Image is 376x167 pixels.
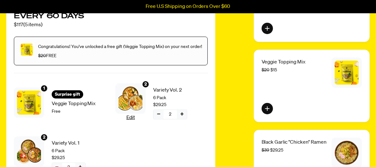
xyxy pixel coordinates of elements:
[55,91,80,98] span: Surprise gift
[177,110,187,119] button: Increase quantity
[262,68,269,72] s: $20
[52,154,65,161] span: $29.25
[262,140,327,145] span: Black Garlic "Chicken" Ramen
[169,111,171,118] span: 2
[142,81,149,88] div: 2 units of item: Variety Vol. 2
[40,134,48,141] div: 2 units of item: Variety Vol. 1
[335,61,359,85] img: Veggie Topping Mix
[38,54,46,58] s: $20
[153,110,164,119] button: Decrease quantity
[52,108,61,115] span: Free
[52,100,106,108] span: Veggie Topping Mix
[52,147,106,154] span: 6 Pack
[262,148,283,152] span: $29.25
[14,11,84,21] h3: Every 60 days
[17,91,41,115] img: Veggie Topping Mix
[14,81,106,124] div: Subscription product: Veggie Topping Mix
[14,21,84,29] span: $117 ( 5 items )
[262,68,277,72] span: $15
[14,11,208,29] div: Subscription for 5 items with cost $117. Renews Every 60 days
[52,139,106,147] span: Variety Vol. 1
[262,148,269,152] s: $39
[335,141,359,165] img: Black Garlic "Chicken" Ramen
[153,86,207,94] span: Variety Vol. 2
[38,45,202,58] span: Congratulations! You've unlocked a free gift (Veggie Topping Mix) on your next order! FREE
[43,134,45,141] span: 2
[262,60,305,65] span: Veggie Topping Mix
[126,114,135,122] button: Edit
[115,81,207,124] div: Subscription product: Variety Vol. 2
[43,85,45,92] span: 1
[153,94,207,101] span: 6 Pack
[17,140,41,164] img: Variety Vol. 1
[119,86,142,110] img: Variety Vol. 2
[144,81,147,88] span: 2
[146,4,230,9] p: Free U.S Shipping on Orders Over $60
[153,101,166,108] span: $29.25
[40,85,48,92] div: 1 units of item: Veggie Topping Mix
